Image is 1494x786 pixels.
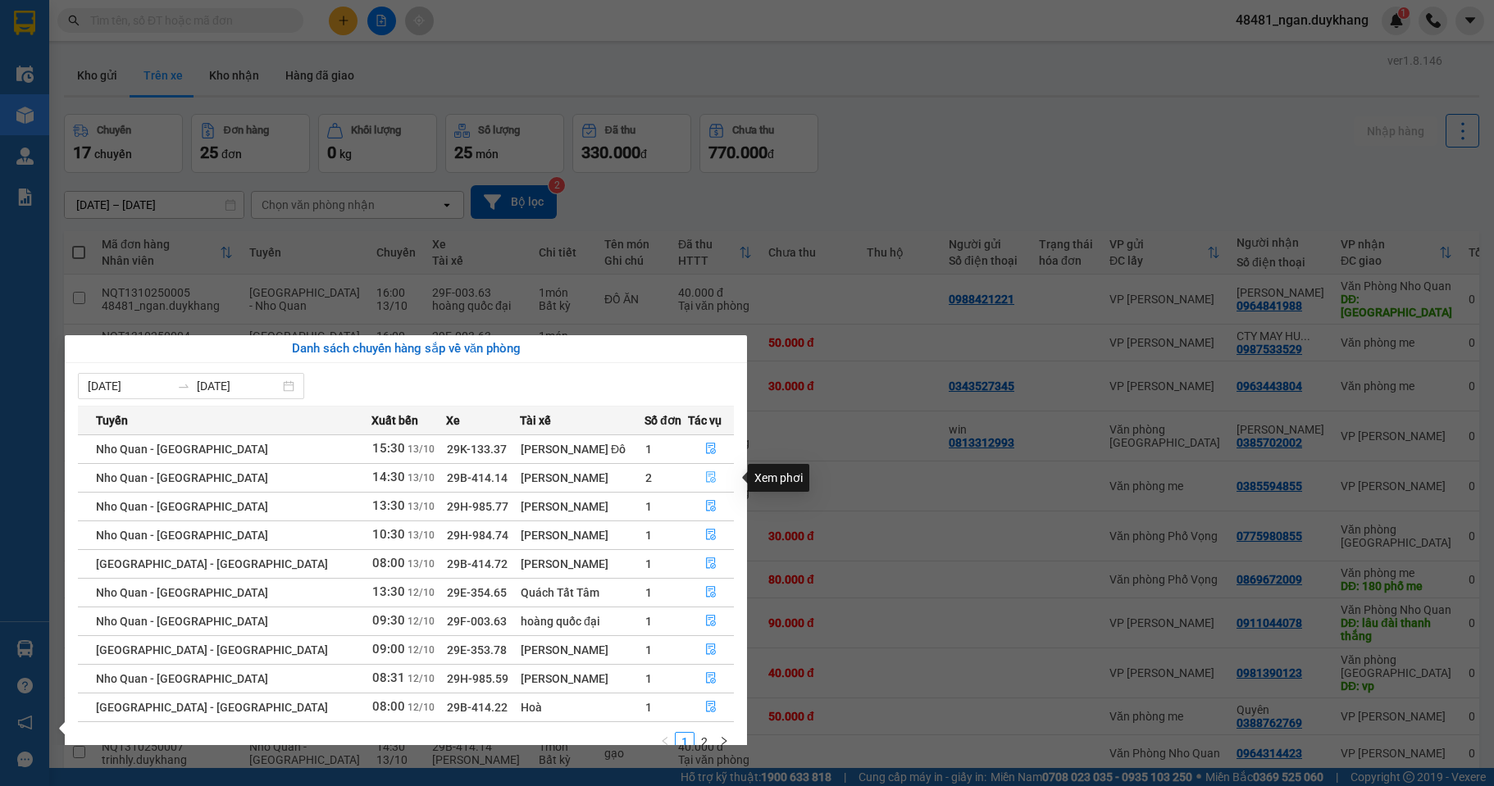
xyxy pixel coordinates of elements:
span: 08:00 [372,556,405,570]
a: 2 [695,733,713,751]
span: Nho Quan - [GEOGRAPHIC_DATA] [96,672,268,685]
div: [PERSON_NAME] [521,670,644,688]
span: 12/10 [408,644,435,656]
span: swap-right [177,379,190,393]
span: 10:30 [372,527,405,542]
span: Nho Quan - [GEOGRAPHIC_DATA] [96,443,268,456]
li: 1 [675,732,695,752]
span: 29B-414.72 [447,557,508,570]
span: 29B-414.22 [447,701,508,714]
span: [GEOGRAPHIC_DATA] - [GEOGRAPHIC_DATA] [96,701,328,714]
button: file-done [689,465,733,491]
span: Nho Quan - [GEOGRAPHIC_DATA] [96,471,268,484]
span: 1 [645,529,652,542]
div: Hoà [521,698,644,716]
button: left [655,732,675,752]
span: to [177,379,190,393]
span: Nho Quan - [GEOGRAPHIC_DATA] [96,615,268,628]
span: 1 [645,586,652,599]
span: 13/10 [408,529,435,541]
span: right [719,736,729,746]
span: 2 [645,471,652,484]
b: Duy Khang Limousine [133,19,330,39]
span: 13:30 [372,584,405,599]
span: 08:00 [372,699,405,714]
span: file-done [705,643,717,657]
span: 13/10 [408,501,435,512]
span: [GEOGRAPHIC_DATA] - [GEOGRAPHIC_DATA] [96,643,328,657]
button: right [714,732,734,752]
span: 15:30 [372,441,405,456]
input: Đến ngày [197,377,280,395]
span: 08:31 [372,670,405,685]
span: file-done [705,529,717,542]
div: [PERSON_NAME] [521,555,644,573]
span: 13/10 [408,558,435,570]
span: 14:30 [372,470,405,484]
span: file-done [705,615,717,628]
button: file-done [689,579,733,606]
div: [PERSON_NAME] [521,497,644,516]
button: file-done [689,637,733,663]
button: file-done [689,522,733,548]
input: Từ ngày [88,377,171,395]
span: file-done [705,471,717,484]
span: Nho Quan - [GEOGRAPHIC_DATA] [96,500,268,513]
span: file-done [705,586,717,599]
span: 29H-985.59 [447,672,508,685]
b: GỬI : VP [PERSON_NAME] [20,119,178,201]
span: 29K-133.37 [447,443,507,456]
div: [PERSON_NAME] [521,641,644,659]
button: file-done [689,436,733,462]
span: 29E-353.78 [447,643,507,657]
span: file-done [705,672,717,685]
span: 12/10 [408,702,435,713]
li: Next Page [714,732,734,752]
span: Tác vụ [688,411,722,429]
span: 1 [645,672,652,685]
span: 1 [645,500,652,513]
button: file-done [689,551,733,577]
span: 29F-003.63 [447,615,507,628]
span: 29H-985.77 [447,500,508,513]
span: 29B-414.14 [447,471,508,484]
span: 09:30 [372,613,405,628]
div: hoàng quốc đại [521,612,644,630]
button: file-done [689,608,733,634]
b: Gửi khách hàng [154,84,307,105]
span: 13:30 [372,498,405,513]
li: Hotline: 19003086 [91,61,372,81]
span: Xe [446,411,460,429]
div: [PERSON_NAME] [521,469,644,487]
span: file-done [705,557,717,570]
div: [PERSON_NAME] Đô [521,440,644,458]
li: 2 [695,732,714,752]
button: file-done [689,694,733,720]
span: Nho Quan - [GEOGRAPHIC_DATA] [96,529,268,542]
span: Tài xế [520,411,551,429]
div: Danh sách chuyến hàng sắp về văn phòng [78,339,734,359]
span: 29E-354.65 [447,586,507,599]
span: Nho Quan - [GEOGRAPHIC_DATA] [96,586,268,599]
span: 12/10 [408,673,435,684]
li: Previous Page [655,732,675,752]
span: 1 [645,615,652,628]
span: 1 [645,557,652,570]
button: file-done [689,493,733,520]
span: file-done [705,500,717,513]
span: 09:00 [372,642,405,657]
img: logo.jpg [20,20,102,102]
span: left [660,736,670,746]
button: file-done [689,666,733,692]
span: 12/10 [408,587,435,598]
span: [GEOGRAPHIC_DATA] - [GEOGRAPHIC_DATA] [96,557,328,570]
h1: NQT1310250006 [179,119,285,155]
span: file-done [705,701,717,714]
span: 1 [645,443,652,456]
span: 12/10 [408,616,435,627]
span: Xuất bến [371,411,418,429]
span: Số đơn [645,411,681,429]
span: Tuyến [96,411,128,429]
span: 13/10 [408,472,435,484]
div: [PERSON_NAME] [521,526,644,544]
